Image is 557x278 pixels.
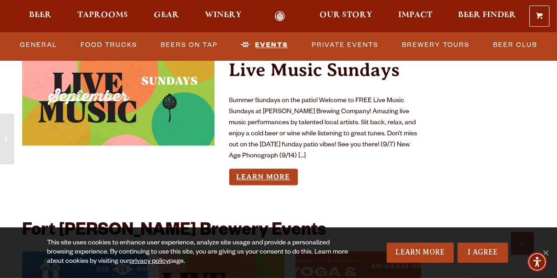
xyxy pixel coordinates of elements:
[398,35,473,56] a: Brewery Tours
[71,11,134,22] a: Taprooms
[229,96,422,162] p: Summer Sundays on the patio! Welcome to FREE Live Music Sundays at [PERSON_NAME] Brewing Company!...
[458,12,516,19] span: Beer Finder
[22,50,215,146] a: View event details
[229,169,298,186] a: Learn more about Live Music Sundays
[308,35,382,56] a: Private Events
[129,258,169,266] a: privacy policy
[392,11,438,22] a: Impact
[77,35,141,56] a: Food Trucks
[229,60,400,81] a: Live Music Sundays
[77,12,128,19] span: Taprooms
[313,11,378,22] a: Our Story
[319,12,372,19] span: Our Story
[452,11,522,22] a: Beer Finder
[148,11,185,22] a: Gear
[398,12,432,19] span: Impact
[199,11,248,22] a: Winery
[205,12,242,19] span: Winery
[157,35,221,56] a: Beers on Tap
[47,239,354,266] div: This site uses cookies to enhance user experience, analyze site usage and provide a personalized ...
[489,35,541,56] a: Beer Club
[29,12,52,19] span: Beer
[23,11,58,22] a: Beer
[154,12,179,19] span: Gear
[16,35,61,56] a: General
[527,252,547,272] div: Accessibility Menu
[22,222,326,243] h2: Fort [PERSON_NAME] Brewery Events
[387,243,454,263] a: Learn More
[262,11,297,22] a: Odell Home
[458,243,508,263] a: I Agree
[238,35,292,56] a: Events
